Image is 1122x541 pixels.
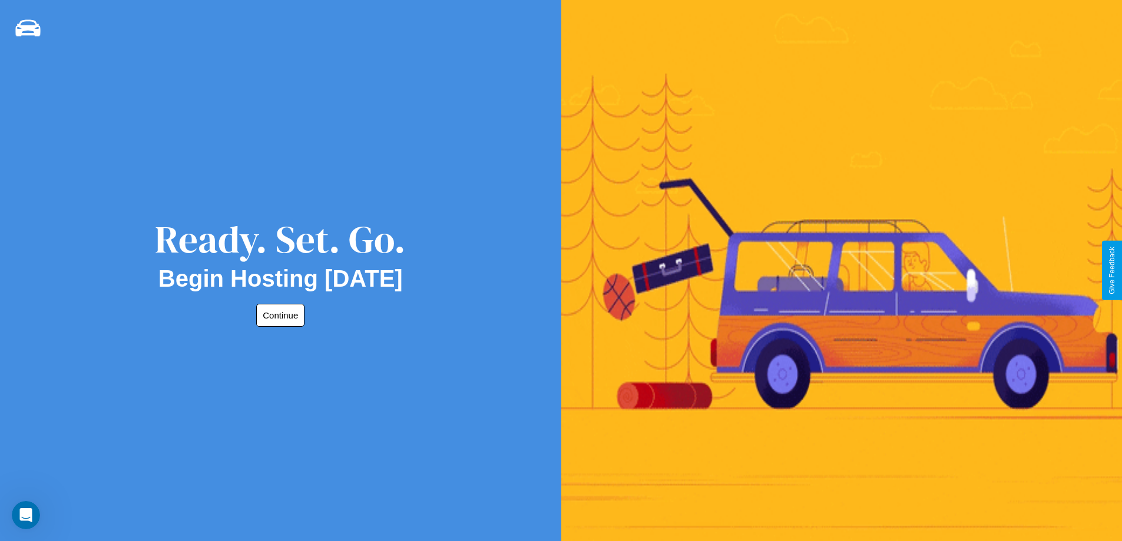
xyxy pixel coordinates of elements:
[158,265,403,292] h2: Begin Hosting [DATE]
[12,501,40,529] iframe: Intercom live chat
[155,213,406,265] div: Ready. Set. Go.
[1108,247,1116,294] div: Give Feedback
[256,304,305,327] button: Continue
